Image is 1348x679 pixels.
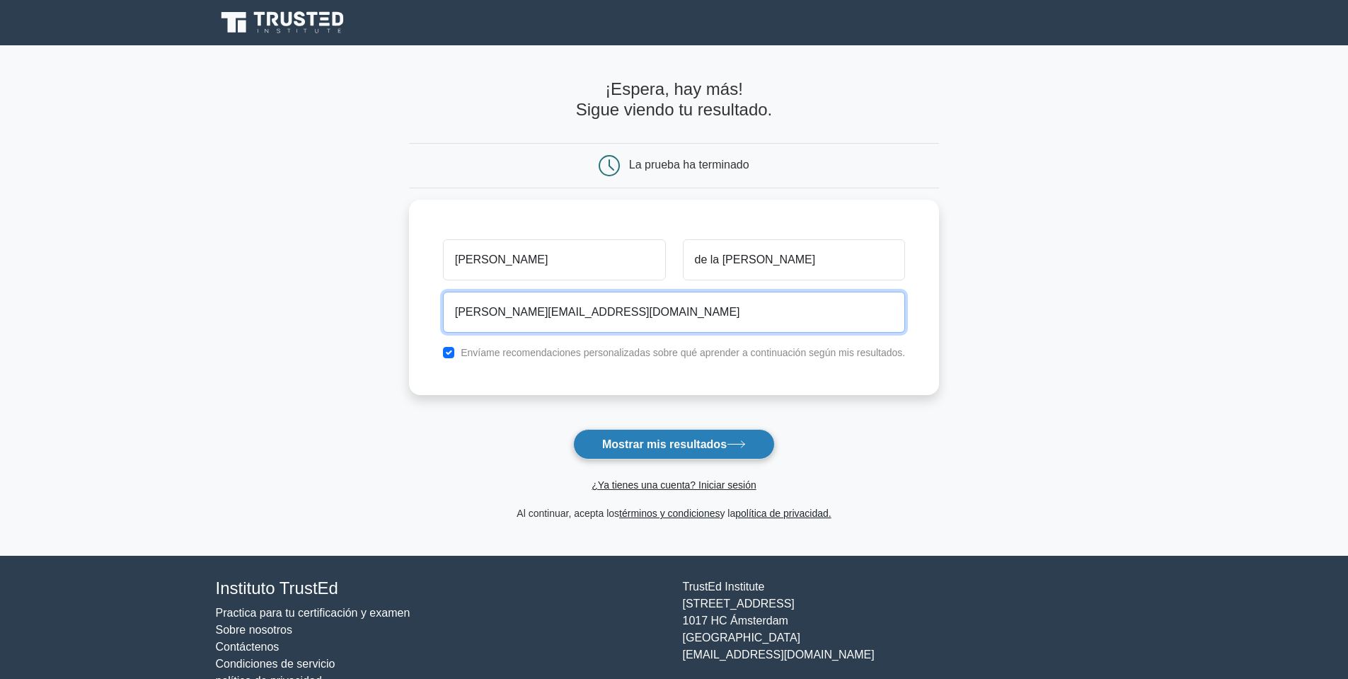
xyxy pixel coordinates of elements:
[619,508,720,519] a: términos y condiciones
[216,607,410,619] a: Practica para tu certificación y examen
[683,615,788,627] font: 1017 HC Ámsterdam
[573,429,775,460] button: Mostrar mis resultados
[683,239,906,280] input: Apellido
[576,100,773,119] font: Sigue viendo tu resultado.
[605,79,743,98] font: ¡Espera, hay más!
[683,649,875,661] font: [EMAIL_ADDRESS][DOMAIN_NAME]
[683,598,795,610] font: [STREET_ADDRESS]
[683,632,801,644] font: [GEOGRAPHIC_DATA]
[735,508,831,519] a: política de privacidad.
[216,624,293,636] a: Sobre nosotros
[443,292,906,333] input: Correo electrónico
[683,581,765,593] font: TrustEd Institute
[629,159,749,171] font: La prueba ha terminado
[443,239,666,280] input: Nombre de pila
[720,508,735,519] font: y la
[517,508,619,519] font: Al continuar, acepta los
[602,438,727,450] font: Mostrar mis resultados
[461,347,905,358] font: Envíame recomendaciones personalizadas sobre qué aprender a continuación según mis resultados.
[216,578,338,598] font: Instituto TrustEd
[216,658,335,670] a: Condiciones de servicio
[592,479,756,491] a: ¿Ya tienes una cuenta? Iniciar sesión
[216,641,280,653] a: Contáctenos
